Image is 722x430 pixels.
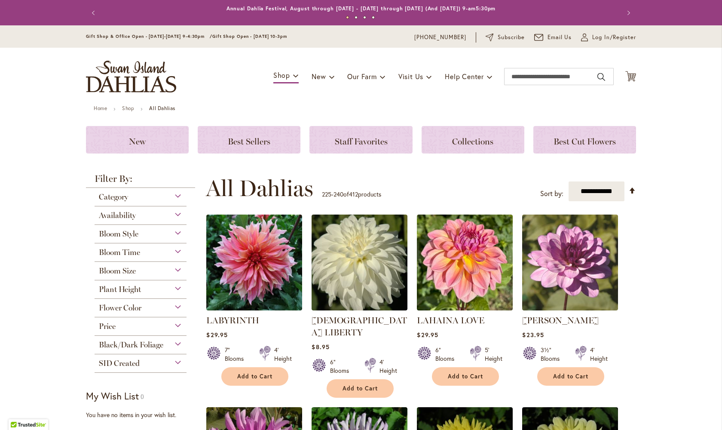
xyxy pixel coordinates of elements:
[228,136,270,147] span: Best Sellers
[99,266,136,276] span: Bloom Size
[445,72,484,81] span: Help Center
[86,411,201,419] div: You have no items in your wish list.
[86,4,103,21] button: Previous
[206,331,227,339] span: $29.95
[221,367,288,386] button: Add to Cart
[206,215,302,310] img: Labyrinth
[312,215,407,310] img: LADY LIBERTY
[198,126,300,154] a: Best Sellers
[343,385,378,392] span: Add to Cart
[225,346,249,363] div: 7" Blooms
[99,248,140,257] span: Bloom Time
[355,16,358,19] button: 2 of 4
[327,379,394,398] button: Add to Cart
[274,346,292,363] div: 4' Height
[333,190,343,198] span: 240
[99,211,136,220] span: Availability
[486,33,525,42] a: Subscribe
[534,33,572,42] a: Email Us
[592,33,636,42] span: Log In/Register
[432,367,499,386] button: Add to Cart
[99,340,163,350] span: Black/Dark Foliage
[122,105,134,111] a: Shop
[273,71,290,80] span: Shop
[522,304,618,312] a: LAUREN MICHELE
[312,343,329,351] span: $8.95
[590,346,608,363] div: 4' Height
[581,33,636,42] a: Log In/Register
[312,315,407,338] a: [DEMOGRAPHIC_DATA] LIBERTY
[540,186,563,202] label: Sort by:
[363,16,366,19] button: 3 of 4
[129,136,146,147] span: New
[414,33,466,42] a: [PHONE_NUMBER]
[533,126,636,154] a: Best Cut Flowers
[398,72,423,81] span: Visit Us
[548,33,572,42] span: Email Us
[372,16,375,19] button: 4 of 4
[309,126,412,154] a: Staff Favorites
[322,190,331,198] span: 225
[379,358,397,375] div: 4' Height
[206,304,302,312] a: Labyrinth
[335,136,388,147] span: Staff Favorites
[322,187,381,201] p: - of products
[99,303,141,313] span: Flower Color
[86,34,212,39] span: Gift Shop & Office Open - [DATE]-[DATE] 9-4:30pm /
[149,105,175,111] strong: All Dahlias
[554,136,616,147] span: Best Cut Flowers
[330,358,354,375] div: 6" Blooms
[522,315,599,326] a: [PERSON_NAME]
[312,72,326,81] span: New
[86,174,195,188] strong: Filter By:
[206,315,259,326] a: LABYRINTH
[86,390,139,402] strong: My Wish List
[86,126,189,154] a: New
[312,304,407,312] a: LADY LIBERTY
[537,367,604,386] button: Add to Cart
[346,16,349,19] button: 1 of 4
[94,105,107,111] a: Home
[417,331,438,339] span: $29.95
[237,373,272,380] span: Add to Cart
[619,4,636,21] button: Next
[422,126,524,154] a: Collections
[206,175,313,201] span: All Dahlias
[226,5,496,12] a: Annual Dahlia Festival, August through [DATE] - [DATE] through [DATE] (And [DATE]) 9-am5:30pm
[99,322,116,331] span: Price
[347,72,376,81] span: Our Farm
[485,346,502,363] div: 5' Height
[417,315,484,326] a: LAHAINA LOVE
[452,136,493,147] span: Collections
[417,215,513,310] img: LAHAINA LOVE
[541,346,565,363] div: 3½" Blooms
[99,229,138,239] span: Bloom Style
[99,359,140,368] span: SID Created
[498,33,525,42] span: Subscribe
[86,61,176,92] a: store logo
[448,373,483,380] span: Add to Cart
[99,192,128,202] span: Category
[99,285,141,294] span: Plant Height
[553,373,588,380] span: Add to Cart
[435,346,459,363] div: 6" Blooms
[417,304,513,312] a: LAHAINA LOVE
[212,34,287,39] span: Gift Shop Open - [DATE] 10-3pm
[522,331,544,339] span: $23.95
[349,190,358,198] span: 412
[522,215,618,310] img: LAUREN MICHELE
